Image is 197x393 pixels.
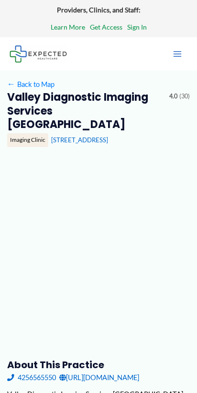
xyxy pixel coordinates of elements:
h2: Valley Diagnostic Imaging Services [GEOGRAPHIC_DATA] [7,91,163,131]
strong: Providers, Clinics, and Staff: [57,6,141,14]
span: (30) [179,91,190,102]
span: ← [7,80,16,88]
a: [URL][DOMAIN_NAME] [59,371,139,384]
a: Learn More [51,21,85,33]
a: ←Back to Map [7,78,55,91]
a: 4256565550 [7,371,56,384]
a: Sign In [127,21,147,33]
a: [STREET_ADDRESS] [51,136,108,144]
h3: About this practice [7,359,190,371]
span: 4.0 [169,91,177,102]
div: Imaging Clinic [7,133,48,147]
button: Main menu toggle [167,44,187,64]
a: Get Access [90,21,122,33]
img: Expected Healthcare Logo - side, dark font, small [10,45,67,62]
